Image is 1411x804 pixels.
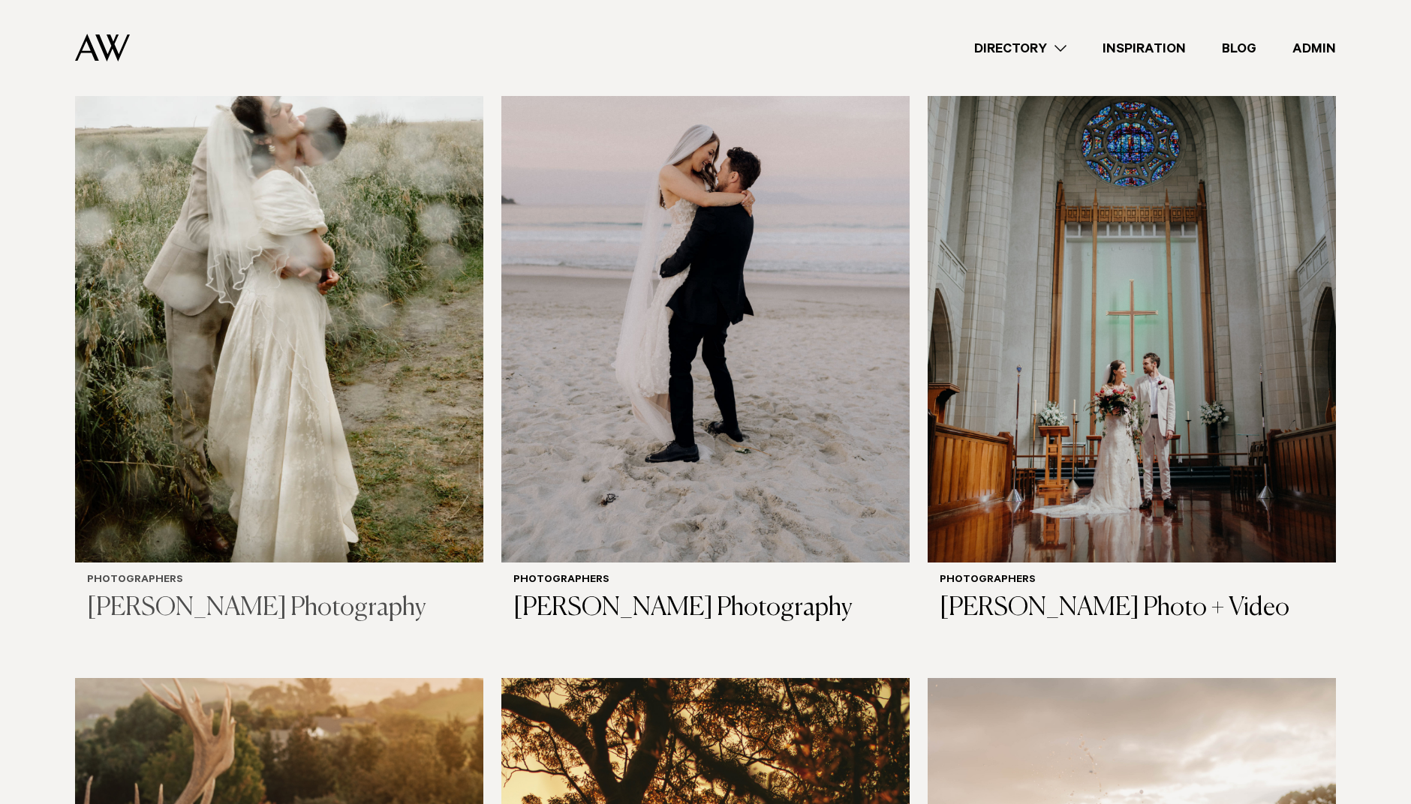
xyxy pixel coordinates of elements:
[501,15,910,562] img: Auckland Weddings Photographers | Rebecca Bradley Photography
[75,15,483,562] img: Auckland Weddings Photographers | Kasia Kolmas Photography
[501,15,910,635] a: Auckland Weddings Photographers | Rebecca Bradley Photography Photographers [PERSON_NAME] Photogr...
[1085,38,1204,58] a: Inspiration
[940,574,1324,587] h6: Photographers
[87,593,471,624] h3: [PERSON_NAME] Photography
[956,38,1085,58] a: Directory
[1204,38,1274,58] a: Blog
[75,15,483,635] a: Auckland Weddings Photographers | Kasia Kolmas Photography Photographers [PERSON_NAME] Photography
[1274,38,1354,58] a: Admin
[940,593,1324,624] h3: [PERSON_NAME] Photo + Video
[928,15,1336,562] img: Auckland Weddings Photographers | Chris Turner Photo + Video
[75,34,130,61] img: Auckland Weddings Logo
[928,15,1336,635] a: Auckland Weddings Photographers | Chris Turner Photo + Video Photographers [PERSON_NAME] Photo + ...
[513,574,898,587] h6: Photographers
[87,574,471,587] h6: Photographers
[513,593,898,624] h3: [PERSON_NAME] Photography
